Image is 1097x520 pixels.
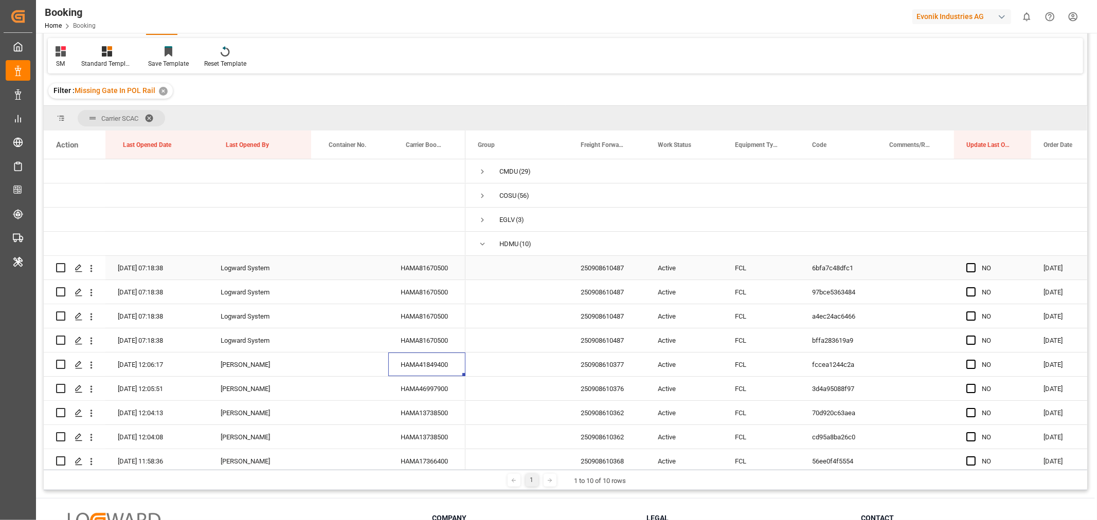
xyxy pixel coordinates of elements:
[982,305,1019,328] div: NO
[982,425,1019,449] div: NO
[723,304,800,328] div: FCL
[982,256,1019,280] div: NO
[519,160,531,183] span: (29)
[44,425,465,449] div: Press SPACE to select this row.
[1044,141,1072,148] span: Order Date
[208,401,311,424] div: [PERSON_NAME]
[388,425,465,449] div: HAMA13738500
[645,425,723,449] div: Active
[499,184,516,208] div: COSU
[478,141,495,148] span: Group
[44,449,465,473] div: Press SPACE to select this row.
[53,86,75,95] span: Filter :
[723,377,800,400] div: FCL
[388,304,465,328] div: HAMA81670500
[912,9,1011,24] div: Evonik Industries AG
[1038,5,1062,28] button: Help Center
[44,401,465,425] div: Press SPACE to select this row.
[574,476,626,486] div: 1 to 10 of 10 rows
[44,328,465,352] div: Press SPACE to select this row.
[658,141,691,148] span: Work Status
[800,425,877,449] div: cd95a8ba26c0
[800,328,877,352] div: bffa283619a9
[105,328,208,352] div: [DATE] 07:18:38
[568,352,645,376] div: 250908610377
[1015,5,1038,28] button: show 0 new notifications
[159,87,168,96] div: ✕
[388,328,465,352] div: HAMA81670500
[388,401,465,424] div: HAMA13738500
[388,280,465,304] div: HAMA81670500
[800,256,877,280] div: 6bfa7c48dfc1
[982,450,1019,473] div: NO
[208,304,311,328] div: Logward System
[208,256,311,280] div: Logward System
[208,425,311,449] div: [PERSON_NAME]
[329,141,366,148] span: Container No.
[105,449,208,473] div: [DATE] 11:58:36
[388,377,465,400] div: HAMA46997900
[645,328,723,352] div: Active
[568,280,645,304] div: 250908610487
[800,449,877,473] div: 56ee0f4f5554
[123,141,171,148] span: Last Opened Date
[568,377,645,400] div: 250908610376
[44,304,465,328] div: Press SPACE to select this row.
[735,141,778,148] span: Equipment Type
[800,304,877,328] div: a4ec24ac6466
[645,449,723,473] div: Active
[44,208,465,232] div: Press SPACE to select this row.
[516,208,524,232] span: (3)
[208,352,311,376] div: [PERSON_NAME]
[101,115,138,122] span: Carrier SCAC
[388,449,465,473] div: HAMA17366400
[499,232,518,256] div: HDMU
[208,377,311,400] div: [PERSON_NAME]
[208,328,311,352] div: Logward System
[982,281,1019,304] div: NO
[966,141,1010,148] span: Update Last Opened By
[406,141,444,148] span: Carrier Booking No.
[982,353,1019,377] div: NO
[226,141,269,148] span: Last Opened By
[44,280,465,304] div: Press SPACE to select this row.
[800,280,877,304] div: 97bce5363484
[645,256,723,280] div: Active
[581,141,624,148] span: Freight Forwarder's Reference No.
[800,352,877,376] div: fccea1244c2a
[44,159,465,183] div: Press SPACE to select this row.
[44,377,465,401] div: Press SPACE to select this row.
[889,141,932,148] span: Comments/Remarks
[645,280,723,304] div: Active
[105,401,208,424] div: [DATE] 12:04:13
[388,352,465,376] div: HAMA41849400
[56,59,66,68] div: SM
[645,401,723,424] div: Active
[517,184,529,208] span: (56)
[723,352,800,376] div: FCL
[44,183,465,208] div: Press SPACE to select this row.
[148,59,189,68] div: Save Template
[204,59,246,68] div: Reset Template
[982,329,1019,352] div: NO
[723,328,800,352] div: FCL
[723,449,800,473] div: FCL
[105,280,208,304] div: [DATE] 07:18:38
[81,59,133,68] div: Standard Templates
[645,377,723,400] div: Active
[208,280,311,304] div: Logward System
[800,377,877,400] div: 3d4a95088f97
[105,352,208,376] div: [DATE] 12:06:17
[568,304,645,328] div: 250908610487
[45,5,96,20] div: Booking
[45,22,62,29] a: Home
[568,449,645,473] div: 250908610368
[56,140,78,150] div: Action
[208,449,311,473] div: [PERSON_NAME]
[75,86,155,95] span: Missing Gate In POL Rail
[44,256,465,280] div: Press SPACE to select this row.
[526,474,538,487] div: 1
[723,425,800,449] div: FCL
[982,377,1019,401] div: NO
[912,7,1015,26] button: Evonik Industries AG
